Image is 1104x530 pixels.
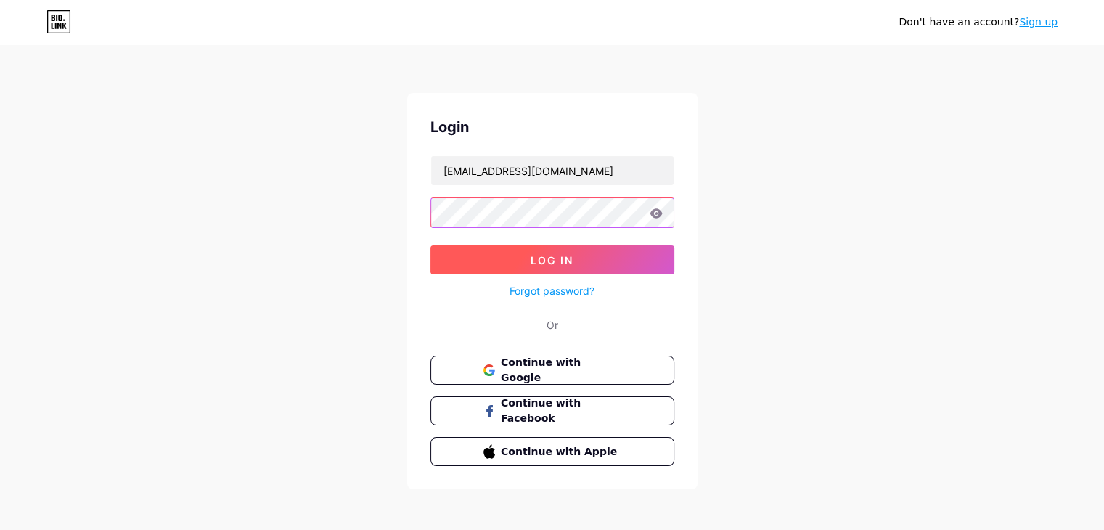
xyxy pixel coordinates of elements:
[430,245,674,274] button: Log In
[501,444,621,460] span: Continue with Apple
[430,437,674,466] button: Continue with Apple
[510,283,594,298] a: Forgot password?
[899,15,1058,30] div: Don't have an account?
[430,396,674,425] button: Continue with Facebook
[430,356,674,385] button: Continue with Google
[547,317,558,333] div: Or
[431,156,674,185] input: Username
[1019,16,1058,28] a: Sign up
[531,254,573,266] span: Log In
[501,355,621,386] span: Continue with Google
[501,396,621,426] span: Continue with Facebook
[430,116,674,138] div: Login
